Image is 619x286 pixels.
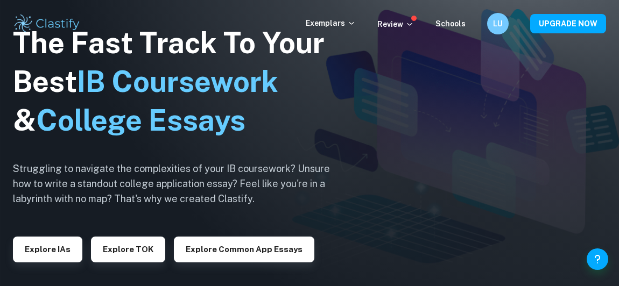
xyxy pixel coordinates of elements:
button: Explore Common App essays [174,237,314,262]
a: Explore IAs [13,244,82,254]
span: IB Coursework [77,65,278,98]
a: Explore TOK [91,244,165,254]
p: Exemplars [306,17,356,29]
button: Help and Feedback [587,248,608,270]
h6: Struggling to navigate the complexities of your IB coursework? Unsure how to write a standout col... [13,161,347,206]
button: UPGRADE NOW [530,14,606,33]
a: Explore Common App essays [174,244,314,254]
img: Clastify logo [13,13,81,34]
p: Review [377,18,414,30]
button: Explore IAs [13,237,82,262]
span: College Essays [36,103,245,137]
button: Explore TOK [91,237,165,262]
h1: The Fast Track To Your Best & [13,24,347,140]
a: Schools [435,19,466,28]
button: LU [487,13,509,34]
h6: LU [492,18,504,30]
